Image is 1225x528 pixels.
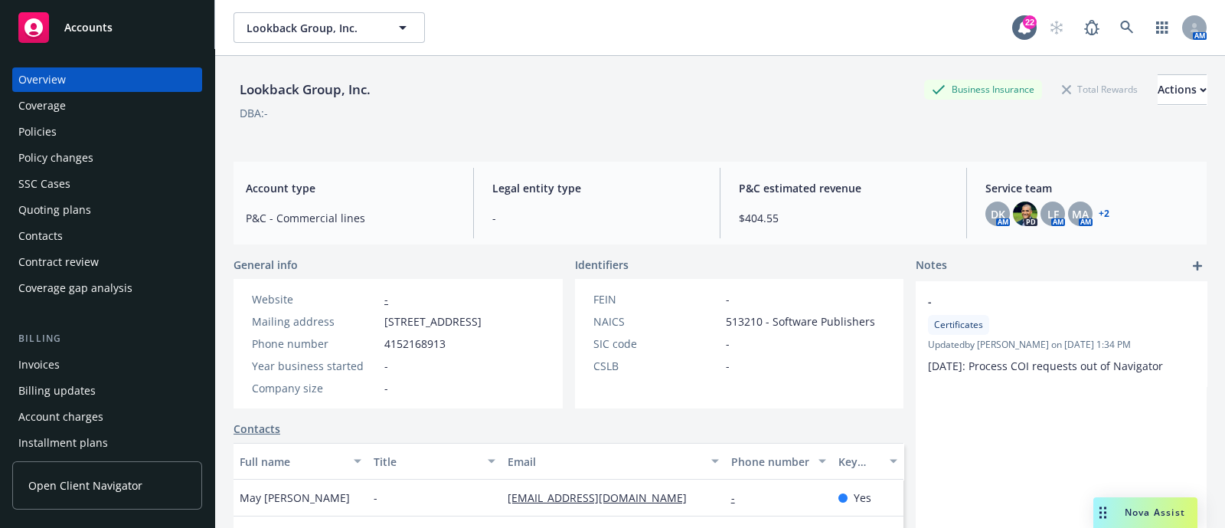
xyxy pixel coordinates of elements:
a: [EMAIL_ADDRESS][DOMAIN_NAME] [508,490,699,505]
div: Actions [1158,75,1207,104]
div: DBA: - [240,105,268,121]
div: Coverage gap analysis [18,276,132,300]
div: Installment plans [18,431,108,455]
span: DK [991,206,1005,222]
div: Lookback Group, Inc. [234,80,377,100]
span: LF [1047,206,1059,222]
span: - [726,336,730,352]
span: 4152168913 [384,336,446,352]
span: Identifiers [575,257,629,273]
span: - [384,358,388,374]
a: Contacts [234,421,280,437]
div: Quoting plans [18,198,91,222]
a: - [384,292,388,307]
div: Key contact [838,454,880,470]
span: Notes [916,257,947,275]
span: 513210 - Software Publishers [726,313,875,330]
span: - [726,291,730,307]
span: MA [1072,206,1089,222]
span: Legal entity type [492,180,701,196]
div: Email [508,454,702,470]
div: Billing [12,331,202,346]
span: May [PERSON_NAME] [240,490,350,506]
a: Contract review [12,250,202,274]
div: Phone number [252,336,378,352]
span: Open Client Navigator [28,477,142,494]
div: Policy changes [18,146,93,170]
a: Billing updates [12,379,202,403]
div: Mailing address [252,313,378,330]
span: Certificates [934,318,983,332]
span: General info [234,257,298,273]
button: Lookback Group, Inc. [234,12,425,43]
button: Key contact [832,443,903,480]
div: Business Insurance [924,80,1042,99]
a: Account charges [12,405,202,429]
span: $404.55 [739,210,948,226]
span: - [928,294,1155,310]
div: CSLB [593,358,720,374]
div: Year business started [252,358,378,374]
a: Accounts [12,6,202,49]
button: Phone number [725,443,832,480]
span: Lookback Group, Inc. [247,20,379,36]
div: Drag to move [1093,497,1112,528]
a: Coverage [12,93,202,118]
a: Policy changes [12,146,202,170]
button: Email [501,443,725,480]
span: P&C estimated revenue [739,180,948,196]
div: Billing updates [18,379,96,403]
span: Service team [985,180,1194,196]
a: Report a Bug [1076,12,1107,43]
div: Company size [252,380,378,396]
a: SSC Cases [12,172,202,196]
span: [STREET_ADDRESS] [384,313,482,330]
a: Quoting plans [12,198,202,222]
a: Overview [12,67,202,92]
span: [DATE]: Process COI requests out of Navigator [928,359,1163,373]
a: +2 [1099,209,1109,218]
span: - [726,358,730,374]
span: P&C - Commercial lines [246,210,455,226]
div: -CertificatesUpdatedby [PERSON_NAME] on [DATE] 1:34 PM[DATE]: Process COI requests out of Navigator [916,281,1207,386]
div: Title [374,454,479,470]
div: SSC Cases [18,172,70,196]
a: Search [1112,12,1142,43]
div: SIC code [593,336,720,352]
div: Contract review [18,250,99,274]
div: Full name [240,454,345,470]
a: Invoices [12,353,202,377]
button: Title [367,443,501,480]
button: Nova Assist [1093,497,1197,528]
span: Accounts [64,21,113,34]
a: Switch app [1147,12,1178,43]
span: Account type [246,180,455,196]
a: Contacts [12,224,202,248]
div: Account charges [18,405,103,429]
a: Policies [12,120,202,144]
a: add [1188,257,1207,275]
span: - [384,380,388,396]
a: Start snowing [1041,12,1072,43]
div: Policies [18,120,57,144]
span: Nova Assist [1125,506,1185,519]
a: Installment plans [12,431,202,455]
span: Yes [854,490,871,506]
div: NAICS [593,313,720,330]
span: Updated by [PERSON_NAME] on [DATE] 1:34 PM [928,338,1194,352]
div: Coverage [18,93,66,118]
div: Overview [18,67,66,92]
span: - [492,210,701,226]
div: Phone number [731,454,809,470]
div: Contacts [18,224,63,248]
button: Full name [234,443,367,480]
div: Total Rewards [1054,80,1145,99]
div: FEIN [593,291,720,307]
img: photo [1013,202,1037,226]
a: Coverage gap analysis [12,276,202,300]
button: Actions [1158,74,1207,105]
div: Website [252,291,378,307]
div: 22 [1023,15,1037,29]
a: - [731,490,747,505]
span: - [374,490,377,506]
